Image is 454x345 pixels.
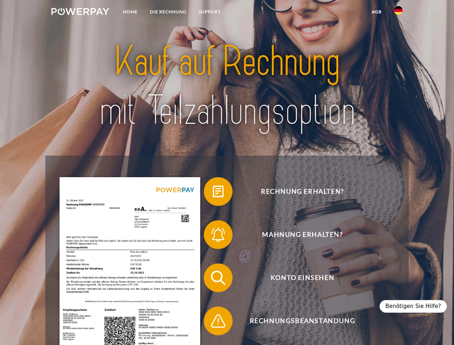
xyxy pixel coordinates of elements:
button: Konto einsehen [204,263,391,292]
button: Rechnungsbeanstandung [204,307,391,335]
span: Mahnung erhalten? [214,220,390,249]
span: Rechnung erhalten? [214,177,390,206]
img: qb_warning.svg [209,312,227,330]
a: agb [366,5,388,18]
button: Mahnung erhalten? [204,220,391,249]
img: qb_bill.svg [209,183,227,201]
a: DIE RECHNUNG [144,5,193,18]
a: SUPPORT [193,5,227,18]
img: logo-powerpay-white.svg [51,8,109,15]
span: Konto einsehen [214,263,390,292]
a: Home [117,5,144,18]
img: qb_bell.svg [209,226,227,244]
span: Rechnungsbeanstandung [214,307,390,335]
img: title-powerpay_de.svg [69,34,385,138]
div: Benötigen Sie Hilfe? [380,300,447,313]
img: de [394,6,403,15]
button: Rechnung erhalten? [204,177,391,206]
img: qb_search.svg [209,269,227,287]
